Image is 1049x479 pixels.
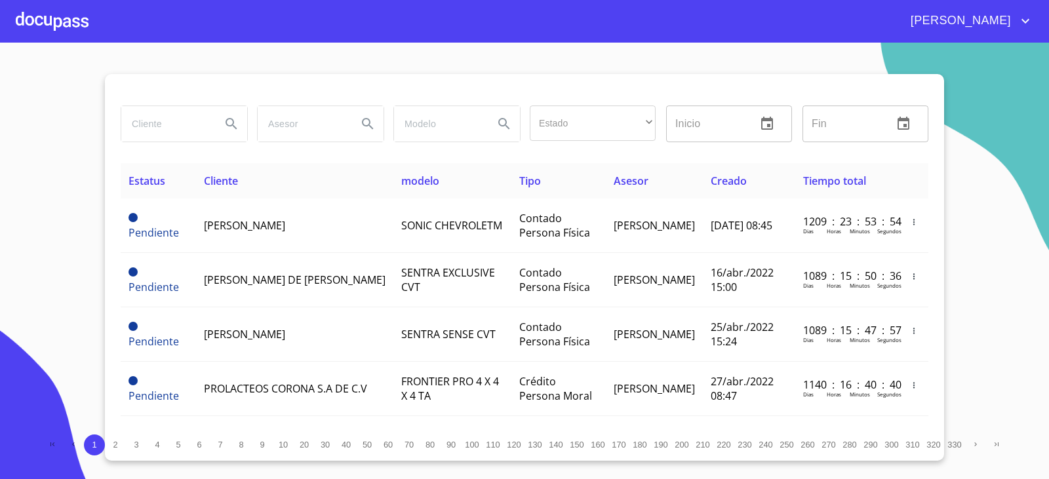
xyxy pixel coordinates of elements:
[947,440,961,450] span: 330
[204,218,285,233] span: [PERSON_NAME]
[321,440,330,450] span: 30
[84,434,105,455] button: 1
[901,10,1033,31] button: account of current user
[850,227,870,235] p: Minutos
[363,440,372,450] span: 50
[129,334,179,349] span: Pendiente
[129,376,138,385] span: Pendiente
[401,174,439,188] span: modelo
[717,440,730,450] span: 220
[465,440,479,450] span: 100
[216,108,247,140] button: Search
[504,434,524,455] button: 120
[901,10,1018,31] span: [PERSON_NAME]
[401,327,496,341] span: SENTRA SENSE CVT
[614,327,695,341] span: [PERSON_NAME]
[827,336,841,343] p: Horas
[92,440,96,450] span: 1
[570,440,584,450] span: 150
[850,391,870,398] p: Minutos
[507,440,521,450] span: 120
[776,434,797,455] button: 250
[401,265,495,294] span: SENTRA EXCLUSIVE CVT
[821,440,835,450] span: 270
[801,440,814,450] span: 260
[633,440,646,450] span: 180
[803,214,892,229] p: 1209 : 23 : 53 : 54
[519,265,590,294] span: Contado Persona Física
[394,106,483,142] input: search
[294,434,315,455] button: 20
[654,440,667,450] span: 190
[803,391,814,398] p: Dias
[524,434,545,455] button: 130
[711,218,772,233] span: [DATE] 08:45
[818,434,839,455] button: 270
[401,374,499,403] span: FRONTIER PRO 4 X 4 X 4 TA
[134,440,138,450] span: 3
[519,211,590,240] span: Contado Persona Física
[803,282,814,289] p: Dias
[519,374,592,403] span: Crédito Persona Moral
[129,267,138,277] span: Pendiente
[420,434,441,455] button: 80
[483,434,504,455] button: 110
[612,440,625,450] span: 170
[587,434,608,455] button: 160
[692,434,713,455] button: 210
[405,440,414,450] span: 70
[827,391,841,398] p: Horas
[614,273,695,287] span: [PERSON_NAME]
[197,440,201,450] span: 6
[121,106,210,142] input: search
[711,265,774,294] span: 16/abr./2022 15:00
[711,174,747,188] span: Creado
[629,434,650,455] button: 180
[239,440,243,450] span: 8
[155,440,159,450] span: 4
[210,434,231,455] button: 7
[614,381,695,396] span: [PERSON_NAME]
[780,440,793,450] span: 250
[129,389,179,403] span: Pendiente
[279,440,288,450] span: 10
[129,174,165,188] span: Estatus
[803,336,814,343] p: Dias
[923,434,944,455] button: 320
[315,434,336,455] button: 30
[129,322,138,331] span: Pendiente
[176,440,180,450] span: 5
[803,174,866,188] span: Tiempo total
[189,434,210,455] button: 6
[759,440,772,450] span: 240
[446,440,456,450] span: 90
[530,105,656,141] div: ​
[260,440,264,450] span: 9
[827,227,841,235] p: Horas
[519,174,541,188] span: Tipo
[204,174,238,188] span: Cliente
[336,434,357,455] button: 40
[129,213,138,222] span: Pendiente
[549,440,563,450] span: 140
[566,434,587,455] button: 150
[902,434,923,455] button: 310
[218,440,222,450] span: 7
[147,434,168,455] button: 4
[850,282,870,289] p: Minutos
[827,282,841,289] p: Horas
[803,269,892,283] p: 1089 : 15 : 50 : 36
[797,434,818,455] button: 260
[738,440,751,450] span: 230
[905,440,919,450] span: 310
[608,434,629,455] button: 170
[486,440,500,450] span: 110
[231,434,252,455] button: 8
[671,434,692,455] button: 200
[877,227,901,235] p: Segundos
[755,434,776,455] button: 240
[258,106,347,142] input: search
[711,374,774,403] span: 27/abr./2022 08:47
[545,434,566,455] button: 140
[528,440,542,450] span: 130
